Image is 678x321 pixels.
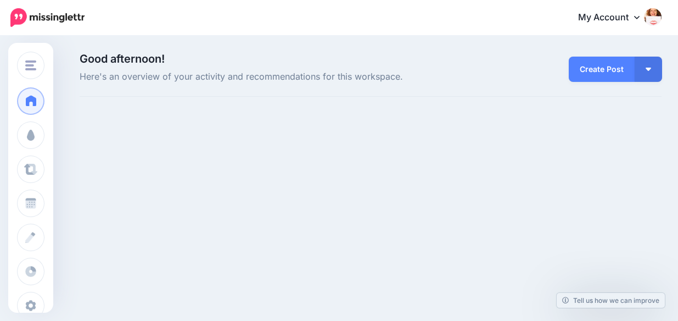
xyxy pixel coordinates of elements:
img: arrow-down-white.png [646,68,651,71]
img: Missinglettr [10,8,85,27]
span: Good afternoon! [80,52,165,65]
span: Here's an overview of your activity and recommendations for this workspace. [80,70,462,84]
a: Create Post [569,57,635,82]
a: Tell us how we can improve [557,293,665,308]
img: menu.png [25,60,36,70]
a: My Account [567,4,662,31]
